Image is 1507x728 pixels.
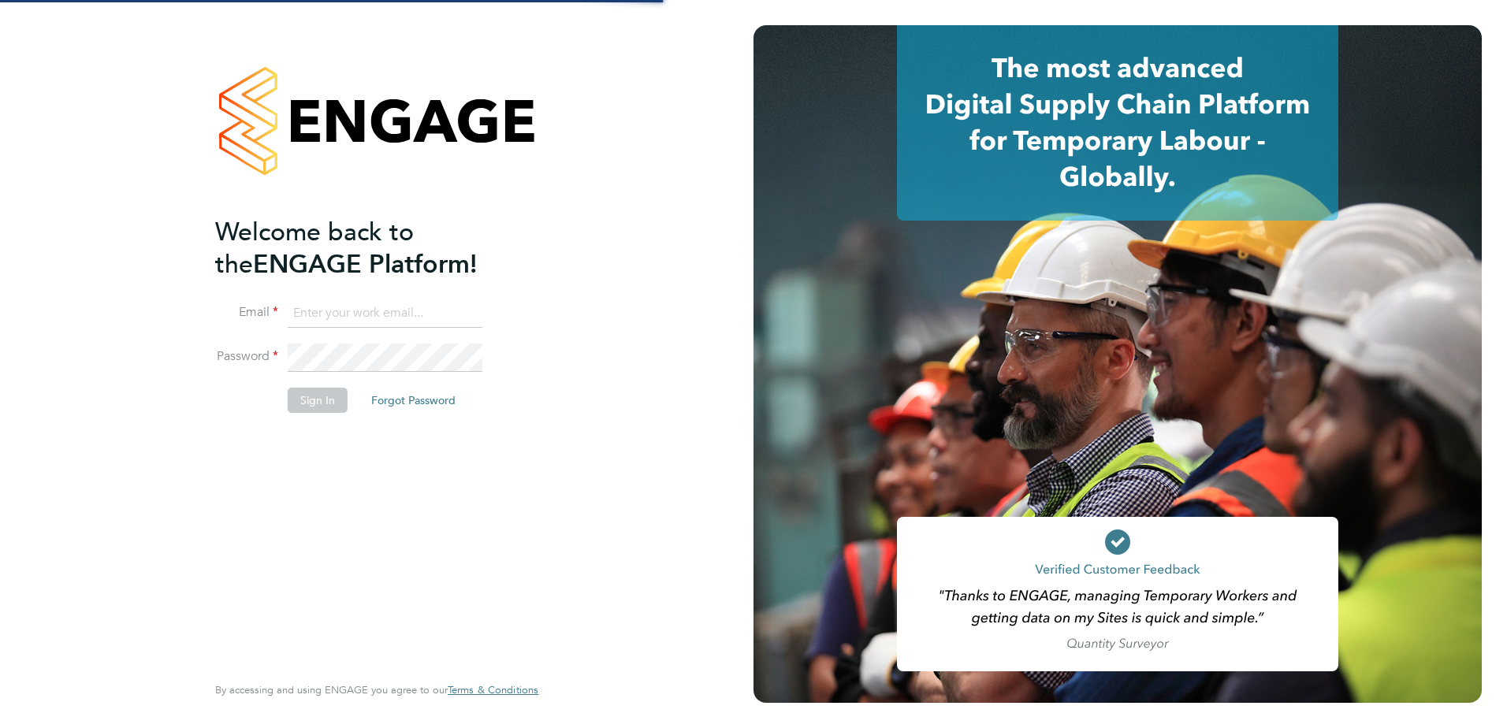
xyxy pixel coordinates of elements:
[359,388,468,413] button: Forgot Password
[215,683,538,696] span: By accessing and using ENGAGE you agree to our
[288,388,348,413] button: Sign In
[215,304,278,321] label: Email
[215,348,278,365] label: Password
[448,684,538,696] a: Terms & Conditions
[288,299,482,328] input: Enter your work email...
[215,216,523,280] h2: ENGAGE Platform!
[215,217,414,280] span: Welcome back to the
